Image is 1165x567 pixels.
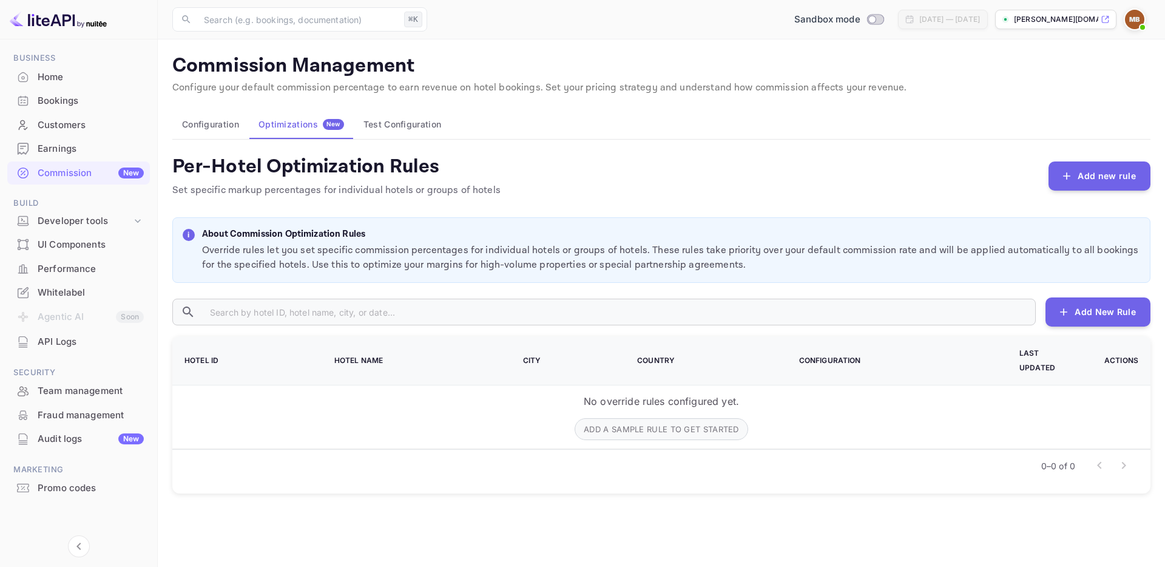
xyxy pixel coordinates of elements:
span: Build [7,197,150,210]
div: Audit logs [38,432,144,446]
p: Override rules let you set specific commission percentages for individual hotels or groups of hot... [202,243,1140,273]
div: Home [38,70,144,84]
a: API Logs [7,330,150,353]
th: Country [623,336,785,385]
h4: Per-Hotel Optimization Rules [172,154,501,178]
p: No override rules configured yet. [584,394,739,409]
div: Customers [7,114,150,137]
p: About Commission Optimization Rules [202,228,1140,242]
button: Add New Rule [1045,297,1150,327]
a: Home [7,66,150,88]
div: Switch to Production mode [789,13,888,27]
span: New [323,120,344,128]
div: Home [7,66,150,89]
span: Sandbox mode [794,13,860,27]
p: 0–0 of 0 [1041,460,1075,472]
a: CommissionNew [7,161,150,184]
button: Collapse navigation [68,535,90,557]
a: Fraud management [7,404,150,426]
a: Earnings [7,137,150,160]
div: Fraud management [38,409,144,423]
a: Bookings [7,89,150,112]
div: New [118,168,144,178]
input: Search by hotel ID, hotel name, city, or date... [200,299,1036,325]
a: Audit logsNew [7,427,150,450]
p: [PERSON_NAME][DOMAIN_NAME] [1014,14,1098,25]
button: Test Configuration [354,110,451,139]
div: API Logs [38,335,144,349]
img: Mike B. [1125,10,1144,29]
th: City [508,336,623,385]
div: UI Components [7,233,150,257]
div: New [118,433,144,444]
th: Hotel Name [320,336,508,385]
div: Earnings [38,142,144,156]
div: Optimizations [258,119,344,130]
div: Audit logsNew [7,427,150,451]
p: Commission Management [172,54,1150,78]
div: Promo codes [38,481,144,495]
a: Customers [7,114,150,136]
div: Performance [7,257,150,281]
div: Bookings [7,89,150,113]
p: i [187,229,189,240]
div: UI Components [38,238,144,252]
div: Whitelabel [7,281,150,305]
div: Developer tools [7,211,150,232]
button: Add new rule [1048,161,1150,191]
div: Performance [38,262,144,276]
input: Search (e.g. bookings, documentation) [197,7,399,32]
div: ⌘K [404,12,422,27]
div: [DATE] — [DATE] [919,14,980,25]
div: Fraud management [7,404,150,427]
div: Customers [38,118,144,132]
a: Whitelabel [7,281,150,304]
th: Hotel ID [172,336,320,385]
a: Team management [7,379,150,402]
a: Performance [7,257,150,280]
img: LiteAPI logo [10,10,107,29]
div: CommissionNew [7,161,150,185]
div: Promo codes [7,477,150,500]
div: Earnings [7,137,150,161]
span: Marketing [7,463,150,477]
p: Configure your default commission percentage to earn revenue on hotel bookings. Set your pricing ... [172,81,1150,95]
button: Configuration [172,110,249,139]
div: Team management [7,379,150,403]
div: Bookings [38,94,144,108]
span: Security [7,366,150,379]
div: Team management [38,384,144,398]
div: Developer tools [38,214,132,228]
p: Set specific markup percentages for individual hotels or groups of hotels [172,183,501,198]
span: Business [7,52,150,65]
div: API Logs [7,330,150,354]
div: Commission [38,166,144,180]
div: Whitelabel [38,286,144,300]
a: UI Components [7,233,150,256]
button: Add a sample rule to get started [575,418,748,440]
th: Last Updated [1005,336,1090,385]
th: Configuration [785,336,1005,385]
a: Promo codes [7,477,150,499]
th: Actions [1090,336,1150,385]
